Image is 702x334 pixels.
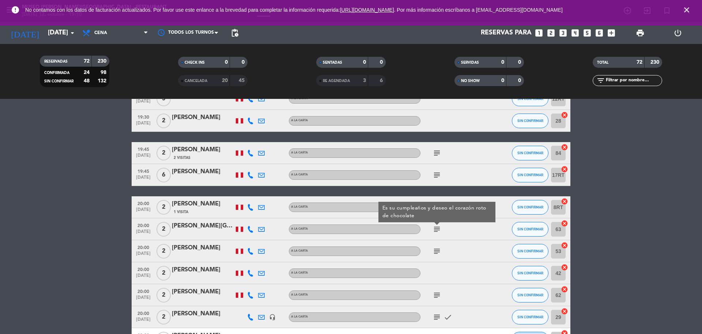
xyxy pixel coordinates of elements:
[98,59,108,64] strong: 230
[291,119,308,122] span: A la carta
[156,266,171,281] span: 2
[291,293,308,296] span: A la carta
[637,60,642,65] strong: 72
[518,60,522,65] strong: 0
[291,151,308,154] span: A la carta
[433,149,441,157] i: subject
[433,313,441,322] i: subject
[512,310,548,324] button: SIN CONFIRMAR
[561,220,568,227] i: cancel
[291,271,308,274] span: A la carta
[444,313,452,322] i: check
[517,151,543,155] span: SIN CONFIRMAR
[134,99,152,107] span: [DATE]
[94,30,107,36] span: Cena
[134,121,152,129] span: [DATE]
[185,79,207,83] span: CANCELADA
[323,61,342,64] span: SENTADAS
[340,7,394,13] a: [URL][DOMAIN_NAME]
[517,97,543,101] span: SIN CONFIRMAR
[561,242,568,249] i: cancel
[433,171,441,179] i: subject
[172,243,234,253] div: [PERSON_NAME]
[134,221,152,229] span: 20:00
[512,146,548,160] button: SIN CONFIRMAR
[561,264,568,271] i: cancel
[134,145,152,153] span: 19:45
[517,315,543,319] span: SIN CONFIRMAR
[512,266,548,281] button: SIN CONFIRMAR
[269,314,276,320] i: headset_mic
[607,28,616,38] i: add_box
[433,247,441,256] i: subject
[461,61,479,64] span: SERVIDAS
[242,60,246,65] strong: 0
[134,229,152,238] span: [DATE]
[134,112,152,121] span: 19:30
[172,265,234,275] div: [PERSON_NAME]
[534,28,544,38] i: looks_one
[382,204,492,220] div: Es su cumpleaños y deseo el corazón roto de chocolate
[561,308,568,315] i: cancel
[84,78,90,83] strong: 48
[636,29,645,37] span: print
[172,309,234,319] div: [PERSON_NAME]
[595,28,604,38] i: looks_6
[174,155,190,161] span: 2 Visitas
[517,119,543,123] span: SIN CONFIRMAR
[291,227,308,230] span: A la carta
[394,7,563,13] a: . Por más información escríbanos a [EMAIL_ADDRESS][DOMAIN_NAME]
[101,70,108,75] strong: 98
[172,221,234,231] div: [PERSON_NAME][GEOGRAPHIC_DATA]
[44,60,68,63] span: RESERVADAS
[134,295,152,304] span: [DATE]
[5,25,44,41] i: [DATE]
[512,168,548,182] button: SIN CONFIRMAR
[44,71,69,75] span: CONFIRMADA
[561,111,568,119] i: cancel
[291,205,308,208] span: A la carta
[68,29,77,37] i: arrow_drop_down
[596,76,605,85] i: filter_list
[134,273,152,282] span: [DATE]
[134,265,152,273] span: 20:00
[433,291,441,300] i: subject
[185,61,205,64] span: CHECK INS
[44,79,73,83] span: SIN CONFIRMAR
[517,227,543,231] span: SIN CONFIRMAR
[518,78,522,83] strong: 0
[481,29,532,37] span: Reservas para
[659,22,697,44] div: LOG OUT
[174,209,188,215] span: 1 Visita
[501,78,504,83] strong: 0
[517,249,543,253] span: SIN CONFIRMAR
[682,5,691,14] i: close
[512,114,548,128] button: SIN CONFIRMAR
[512,244,548,259] button: SIN CONFIRMAR
[461,79,480,83] span: NO SHOW
[673,29,682,37] i: power_settings_new
[570,28,580,38] i: looks_4
[517,293,543,297] span: SIN CONFIRMAR
[25,7,563,13] span: No contamos con los datos de facturación actualizados. Por favor use este enlance a la brevedad p...
[172,287,234,297] div: [PERSON_NAME]
[546,28,556,38] i: looks_two
[230,29,239,37] span: pending_actions
[156,114,171,128] span: 2
[84,70,90,75] strong: 24
[558,28,568,38] i: looks_3
[363,60,366,65] strong: 0
[156,146,171,160] span: 2
[84,59,90,64] strong: 72
[156,244,171,259] span: 2
[363,78,366,83] strong: 3
[291,97,308,100] span: A la carta
[561,166,568,173] i: cancel
[156,288,171,303] span: 2
[433,225,441,234] i: subject
[134,175,152,183] span: [DATE]
[134,207,152,216] span: [DATE]
[605,77,662,85] input: Filtrar por nombre...
[156,92,171,106] span: 3
[156,168,171,182] span: 6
